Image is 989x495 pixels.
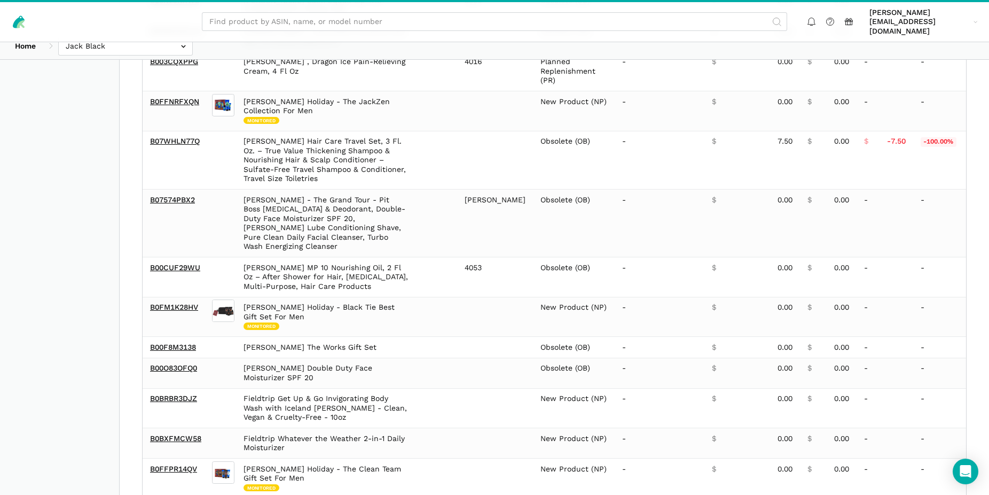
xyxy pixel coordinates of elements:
[778,195,792,205] span: 0.00
[834,303,849,312] span: 0.00
[533,131,615,190] td: Obsolete (OB)
[857,297,913,337] td: -
[857,91,913,131] td: -
[7,36,43,55] a: Home
[807,195,812,205] span: $
[834,343,849,352] span: 0.00
[834,263,849,273] span: 0.00
[615,257,704,297] td: -
[864,137,868,146] span: $
[807,364,812,373] span: $
[913,91,970,131] td: -
[615,388,704,428] td: -
[778,97,792,107] span: 0.00
[457,257,533,297] td: 4053
[150,394,197,403] a: B0BRBR3DJZ
[712,137,716,146] span: $
[857,51,913,91] td: -
[236,51,415,91] td: [PERSON_NAME] , Dragon Ice Pain-Relieving Cream, 4 Fl Oz
[615,297,704,337] td: -
[807,97,812,107] span: $
[202,12,787,31] input: Find product by ASIN, name, or model number
[834,394,849,404] span: 0.00
[533,388,615,428] td: New Product (NP)
[807,343,812,352] span: $
[236,358,415,388] td: [PERSON_NAME] Double Duty Face Moisturizer SPF 20
[615,51,704,91] td: -
[457,190,533,257] td: [PERSON_NAME]
[533,190,615,257] td: Obsolete (OB)
[778,465,792,474] span: 0.00
[712,434,716,444] span: $
[533,297,615,337] td: New Product (NP)
[58,36,193,55] input: Jack Black
[712,343,716,352] span: $
[857,257,913,297] td: -
[887,137,906,146] span: -7.50
[150,195,195,204] a: B07574PBX2
[857,428,913,459] td: -
[712,57,716,67] span: $
[953,459,978,484] div: Open Intercom Messenger
[150,303,198,311] a: B0FM1K28HV
[615,131,704,190] td: -
[236,297,415,337] td: [PERSON_NAME] Holiday - Black Tie Best Gift Set For Men
[778,434,792,444] span: 0.00
[712,465,716,474] span: $
[807,465,812,474] span: $
[913,428,970,459] td: -
[244,117,279,124] span: Monitored
[834,97,849,107] span: 0.00
[778,57,792,67] span: 0.00
[236,337,415,358] td: [PERSON_NAME] The Works Gift Set
[236,257,415,297] td: [PERSON_NAME] MP 10 Nourishing Oil, 2 Fl Oz – After Shower for Hair, [MEDICAL_DATA], Multi-Purpos...
[244,484,279,492] span: Monitored
[615,91,704,131] td: -
[913,257,970,297] td: -
[807,434,812,444] span: $
[150,97,199,106] a: B0FFNRFXQN
[150,137,200,145] a: B07WHLN77Q
[913,51,970,91] td: -
[212,94,234,116] img: Jack Black Holiday - The JackZen Collection For Men
[857,190,913,257] td: -
[834,137,849,146] span: 0.00
[615,428,704,459] td: -
[244,323,279,330] span: Monitored
[533,428,615,459] td: New Product (NP)
[913,297,970,337] td: -
[807,303,812,312] span: $
[533,337,615,358] td: Obsolete (OB)
[807,137,812,146] span: $
[150,343,196,351] a: B00F8M3138
[913,337,970,358] td: -
[150,465,197,473] a: B0FFPR14QV
[807,394,812,404] span: $
[869,8,970,36] span: [PERSON_NAME][EMAIL_ADDRESS][DOMAIN_NAME]
[615,190,704,257] td: -
[712,364,716,373] span: $
[150,263,200,272] a: B00CUF29WU
[778,137,792,146] span: 7.50
[778,364,792,373] span: 0.00
[236,131,415,190] td: [PERSON_NAME] Hair Care Travel Set, 3 Fl. Oz. – True Value Thickening Shampoo & Nourishing Hair &...
[857,337,913,358] td: -
[921,137,956,147] span: -100.00%
[712,263,716,273] span: $
[834,364,849,373] span: 0.00
[913,388,970,428] td: -
[533,358,615,388] td: Obsolete (OB)
[150,57,198,66] a: B003CQXPPG
[712,97,716,107] span: $
[778,263,792,273] span: 0.00
[615,358,704,388] td: -
[834,195,849,205] span: 0.00
[913,358,970,388] td: -
[807,263,812,273] span: $
[857,358,913,388] td: -
[533,51,615,91] td: Planned Replenishment (PR)
[712,303,716,312] span: $
[457,51,533,91] td: 4016
[533,257,615,297] td: Obsolete (OB)
[236,428,415,459] td: Fieldtrip Whatever the Weather 2-in-1 Daily Moisturizer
